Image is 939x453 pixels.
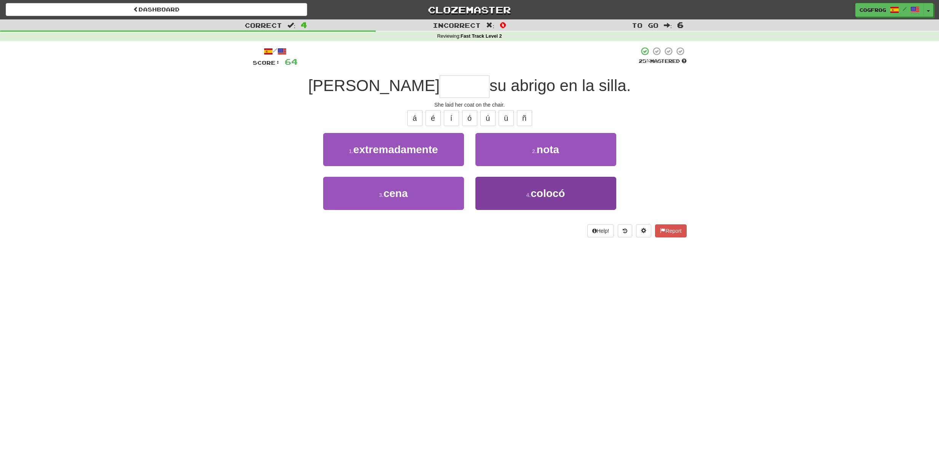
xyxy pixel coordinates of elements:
span: Correct [245,21,282,29]
button: ú [480,110,496,126]
span: [PERSON_NAME] [308,77,440,94]
small: 1 . [349,148,353,154]
button: á [407,110,422,126]
a: cogfrog / [855,3,924,17]
button: 4.colocó [475,177,616,210]
strong: Fast Track Level 2 [461,34,502,39]
button: 1.extremadamente [323,133,464,166]
small: 3 . [379,192,384,198]
span: colocó [531,187,565,199]
span: : [287,22,296,29]
span: 4 [301,20,307,29]
span: cogfrog [859,6,886,13]
button: é [426,110,441,126]
div: Mastered [639,58,687,65]
button: Help! [587,224,614,237]
button: ó [462,110,477,126]
div: / [253,46,298,56]
span: 64 [285,57,298,66]
button: 3.cena [323,177,464,210]
span: 0 [500,20,506,29]
button: í [444,110,459,126]
span: Score: [253,59,280,66]
button: Report [655,224,686,237]
small: 4 . [526,192,531,198]
span: nota [537,144,559,155]
small: 2 . [532,148,537,154]
span: 25 % [639,58,650,64]
div: She laid her coat on the chair. [253,101,687,109]
span: extremadamente [353,144,438,155]
span: 6 [677,20,684,29]
button: ñ [517,110,532,126]
a: Dashboard [6,3,307,16]
span: To go [632,21,658,29]
span: su abrigo en la silla. [489,77,631,94]
span: cena [383,187,408,199]
a: Clozemaster [319,3,620,16]
button: 2.nota [475,133,616,166]
span: : [486,22,494,29]
button: Round history (alt+y) [618,224,632,237]
span: / [903,6,907,11]
span: Incorrect [433,21,481,29]
span: : [664,22,672,29]
button: ü [499,110,514,126]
